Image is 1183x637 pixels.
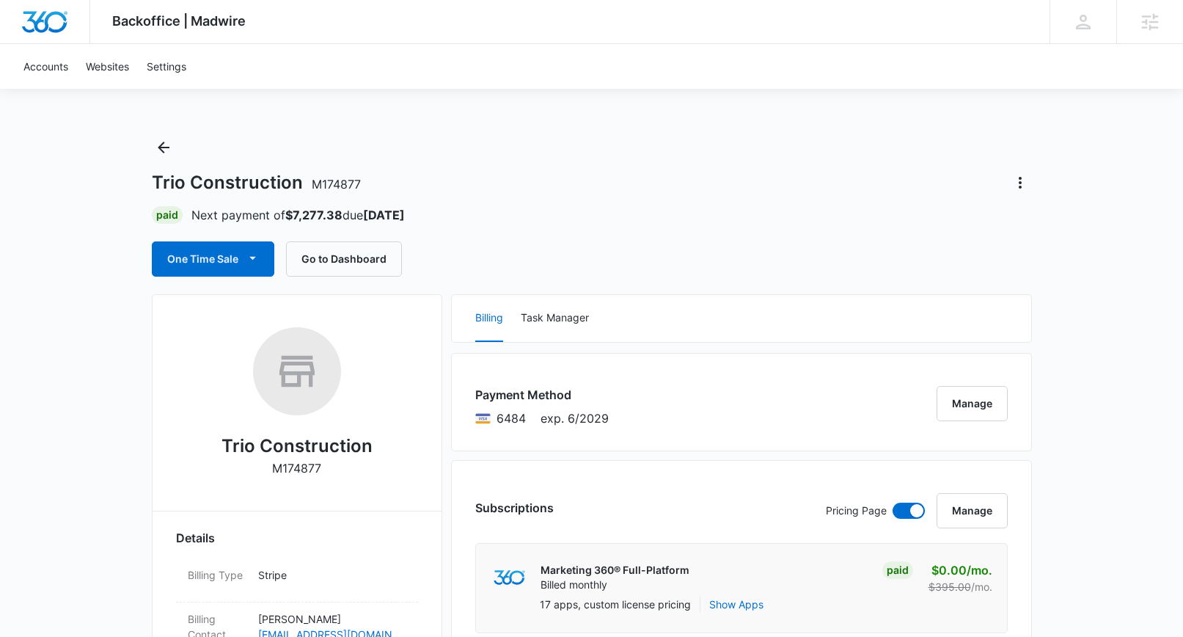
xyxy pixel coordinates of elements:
p: Marketing 360® Full-Platform [541,563,689,578]
button: Manage [937,386,1008,421]
div: Billing TypeStripe [176,558,418,603]
h3: Payment Method [475,386,609,404]
span: Visa ending with [497,409,526,427]
h2: Trio Construction [221,433,373,459]
a: Accounts [15,44,77,89]
strong: $7,277.38 [285,208,343,222]
p: Pricing Page [826,503,887,519]
p: Billed monthly [541,578,689,592]
dt: Billing Type [188,567,246,583]
p: [PERSON_NAME] [258,611,406,627]
span: M174877 [312,177,361,192]
button: Task Manager [521,295,589,342]
p: 17 apps, custom license pricing [540,597,691,612]
button: Back [152,136,175,159]
p: Stripe [258,567,406,583]
span: /mo. [971,580,992,593]
button: Actions [1008,171,1032,194]
p: $0.00 [923,561,992,579]
h1: Trio Construction [152,172,361,194]
span: /mo. [967,563,992,578]
a: Websites [77,44,138,89]
span: Details [176,529,215,547]
button: Manage [937,493,1008,528]
button: Show Apps [709,597,763,612]
p: Next payment of due [191,206,405,224]
span: exp. 6/2029 [541,409,609,427]
a: Settings [138,44,195,89]
span: Backoffice | Madwire [112,13,246,29]
div: Paid [152,206,183,224]
div: Paid [882,561,913,579]
button: One Time Sale [152,241,274,277]
h3: Subscriptions [475,499,554,517]
button: Go to Dashboard [286,241,402,277]
img: marketing360Logo [494,570,525,586]
p: M174877 [272,459,321,477]
button: Billing [475,295,503,342]
s: $395.00 [929,580,971,593]
strong: [DATE] [363,208,405,222]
